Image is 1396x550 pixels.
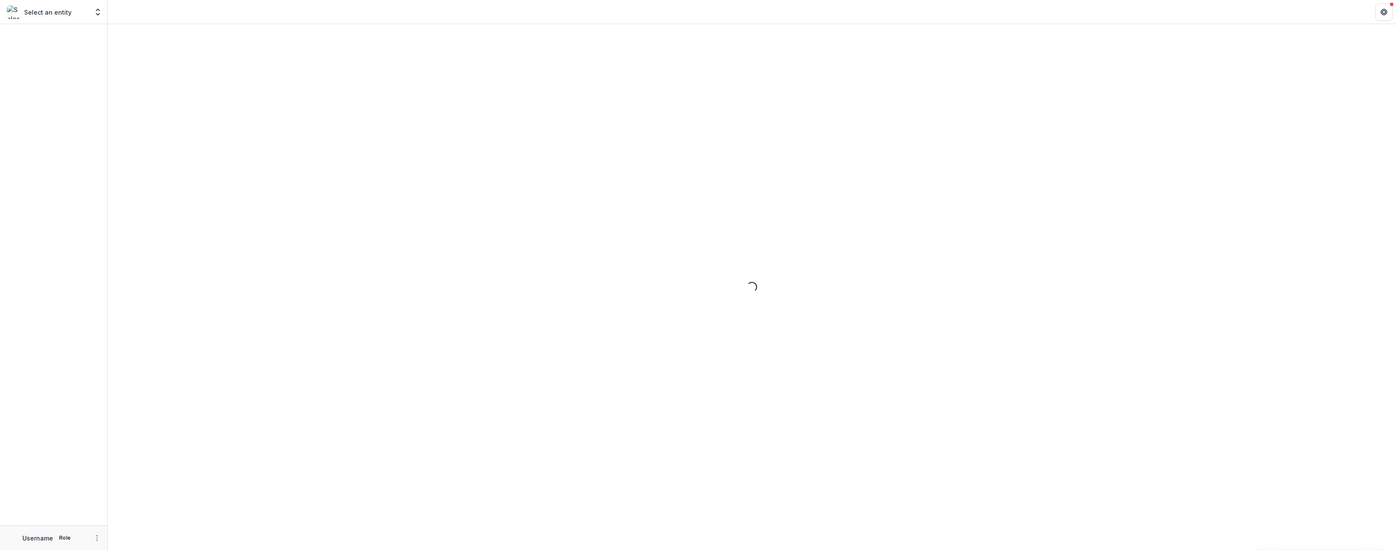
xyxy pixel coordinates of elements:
[92,533,102,543] button: More
[24,8,72,17] p: Select an entity
[1375,3,1393,21] button: Get Help
[92,3,104,21] button: Open entity switcher
[22,534,53,543] p: Username
[7,5,21,19] img: Select an entity
[56,534,73,542] p: Role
